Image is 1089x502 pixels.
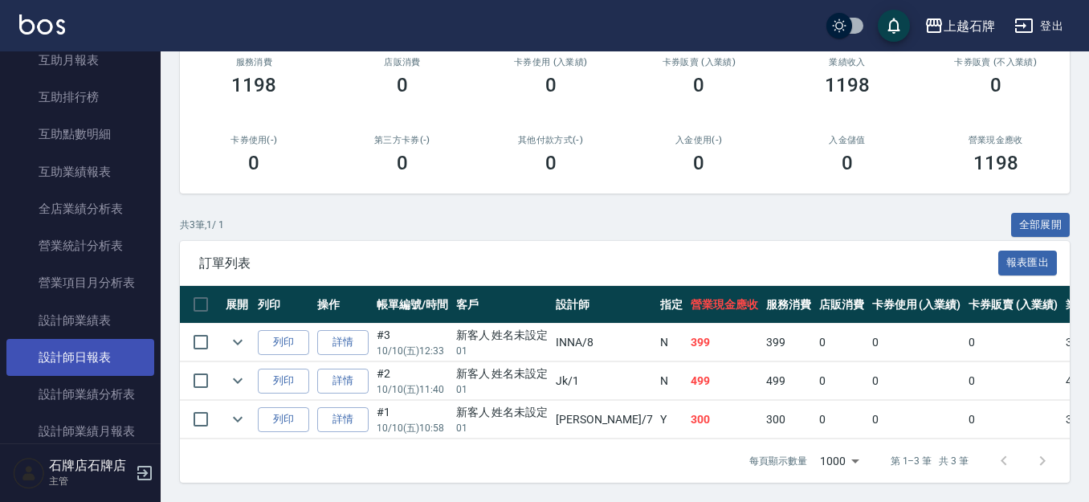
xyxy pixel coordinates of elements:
[248,152,259,174] h3: 0
[456,365,549,382] div: 新客人 姓名未設定
[552,362,656,400] td: Jk /1
[226,330,250,354] button: expand row
[6,302,154,339] a: 設計師業績表
[199,135,309,145] h2: 卡券使用(-)
[6,116,154,153] a: 互助點數明細
[656,362,687,400] td: N
[965,324,1062,361] td: 0
[258,330,309,355] button: 列印
[258,369,309,394] button: 列印
[377,421,448,435] p: 10/10 (五) 10:58
[6,227,154,264] a: 營業統計分析表
[825,74,870,96] h3: 1198
[793,135,903,145] h2: 入金儲值
[687,362,762,400] td: 499
[456,327,549,344] div: 新客人 姓名未設定
[762,362,815,400] td: 499
[687,401,762,439] td: 300
[545,152,557,174] h3: 0
[373,362,452,400] td: #2
[552,286,656,324] th: 設計師
[815,324,868,361] td: 0
[998,255,1058,270] a: 報表匯出
[496,57,606,67] h2: 卡券使用 (入業績)
[348,135,458,145] h2: 第三方卡券(-)
[552,401,656,439] td: [PERSON_NAME] /7
[254,286,313,324] th: 列印
[258,407,309,432] button: 列印
[19,14,65,35] img: Logo
[456,382,549,397] p: 01
[317,369,369,394] a: 詳情
[373,401,452,439] td: #1
[180,218,224,232] p: 共 3 筆, 1 / 1
[377,344,448,358] p: 10/10 (五) 12:33
[226,407,250,431] button: expand row
[313,286,373,324] th: 操作
[373,286,452,324] th: 帳單編號/時間
[6,339,154,376] a: 設計師日報表
[49,474,131,488] p: 主管
[6,413,154,450] a: 設計師業績月報表
[693,152,704,174] h3: 0
[693,74,704,96] h3: 0
[199,255,998,271] span: 訂單列表
[965,286,1062,324] th: 卡券販賣 (入業績)
[49,458,131,474] h5: 石牌店石牌店
[990,74,1001,96] h3: 0
[1011,213,1071,238] button: 全部展開
[6,153,154,190] a: 互助業績報表
[762,401,815,439] td: 300
[644,135,754,145] h2: 入金使用(-)
[878,10,910,42] button: save
[842,152,853,174] h3: 0
[998,251,1058,275] button: 報表匯出
[656,324,687,361] td: N
[762,324,815,361] td: 399
[965,401,1062,439] td: 0
[814,439,865,483] div: 1000
[918,10,1001,43] button: 上越石牌
[231,74,276,96] h3: 1198
[456,421,549,435] p: 01
[687,324,762,361] td: 399
[348,57,458,67] h2: 店販消費
[397,152,408,174] h3: 0
[199,57,309,67] h3: 服務消費
[317,407,369,432] a: 詳情
[452,286,553,324] th: 客戶
[226,369,250,393] button: expand row
[456,344,549,358] p: 01
[6,376,154,413] a: 設計師業績分析表
[940,135,1050,145] h2: 營業現金應收
[815,286,868,324] th: 店販消費
[762,286,815,324] th: 服務消費
[6,42,154,79] a: 互助月報表
[749,454,807,468] p: 每頁顯示數量
[868,324,965,361] td: 0
[644,57,754,67] h2: 卡券販賣 (入業績)
[496,135,606,145] h2: 其他付款方式(-)
[815,362,868,400] td: 0
[373,324,452,361] td: #3
[944,16,995,36] div: 上越石牌
[6,190,154,227] a: 全店業績分析表
[973,152,1018,174] h3: 1198
[397,74,408,96] h3: 0
[222,286,254,324] th: 展開
[6,79,154,116] a: 互助排行榜
[965,362,1062,400] td: 0
[868,286,965,324] th: 卡券使用 (入業績)
[656,401,687,439] td: Y
[815,401,868,439] td: 0
[687,286,762,324] th: 營業現金應收
[868,401,965,439] td: 0
[13,457,45,489] img: Person
[317,330,369,355] a: 詳情
[868,362,965,400] td: 0
[793,57,903,67] h2: 業績收入
[377,382,448,397] p: 10/10 (五) 11:40
[552,324,656,361] td: INNA /8
[1008,11,1070,41] button: 登出
[545,74,557,96] h3: 0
